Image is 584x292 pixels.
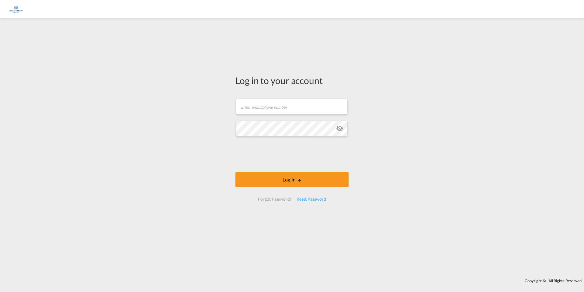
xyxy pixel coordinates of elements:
[9,2,23,16] img: 6a2c35f0b7c411ef99d84d375d6e7407.jpg
[236,99,348,114] input: Enter email/phone number
[255,194,294,205] div: Forgot Password?
[294,194,328,205] div: Reset Password
[235,172,349,187] button: LOGIN
[246,142,338,166] iframe: reCAPTCHA
[235,74,349,87] div: Log in to your account
[336,125,343,132] md-icon: icon-eye-off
